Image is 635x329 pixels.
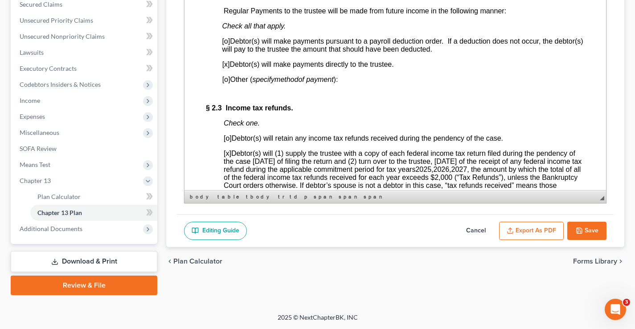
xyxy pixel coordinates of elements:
span: Codebtors Insiders & Notices [20,81,101,88]
span: [x] [39,160,47,167]
span: Forms Library [573,258,617,265]
button: Export as PDF [499,222,564,240]
a: Review & File [11,276,157,295]
span: 2025,2026,2027 [231,176,283,183]
a: span element [312,192,336,201]
span: SOFA Review [20,145,57,152]
a: table element [216,192,243,201]
a: Unsecured Priority Claims [12,12,157,28]
a: td element [288,192,302,201]
button: chevron_left Plan Calculator [166,258,222,265]
span: Income [20,97,40,104]
i: chevron_left [166,258,173,265]
span: Additional Documents [20,225,82,232]
span: Expenses [20,113,45,120]
a: SOFA Review [12,141,157,157]
span: 3 [623,299,630,306]
a: Download & Print [11,251,157,272]
span: Unsecured Priority Claims [20,16,93,24]
a: body element [188,192,215,201]
a: Unsecured Nonpriority Claims [12,28,157,45]
span: Chapter 13 [20,177,51,184]
iframe: Intercom live chat [605,299,626,320]
a: tbody element [244,192,275,201]
span: Miscellaneous [20,129,59,136]
span: Lawsuits [20,49,44,56]
a: Plan Calculator [30,189,157,205]
a: span element [337,192,361,201]
span: Unsecured Nonpriority Claims [20,32,105,40]
a: Executory Contracts [12,61,157,77]
button: Save [567,222,606,240]
i: chevron_right [617,258,624,265]
a: Editing Guide [184,222,247,240]
span: Executory Contracts [20,65,77,72]
div: 2025 © NextChapterBK, INC [64,313,572,329]
span: Chapter 13 Plan [37,209,82,216]
a: tr element [276,192,287,201]
span: Plan Calculator [173,258,222,265]
span: Plan Calculator [37,193,81,200]
span: Means Test [20,161,50,168]
span: Secured Claims [20,0,62,8]
span: Resize [600,196,604,200]
a: p element [303,192,311,201]
button: Cancel [456,222,496,240]
span: Debtor(s) will (1) supply the trustee with a copy of each federal income tax return filed during ... [39,160,397,207]
a: span element [362,192,386,201]
button: Forms Library chevron_right [573,258,624,265]
a: Lawsuits [12,45,157,61]
a: Chapter 13 Plan [30,205,157,221]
